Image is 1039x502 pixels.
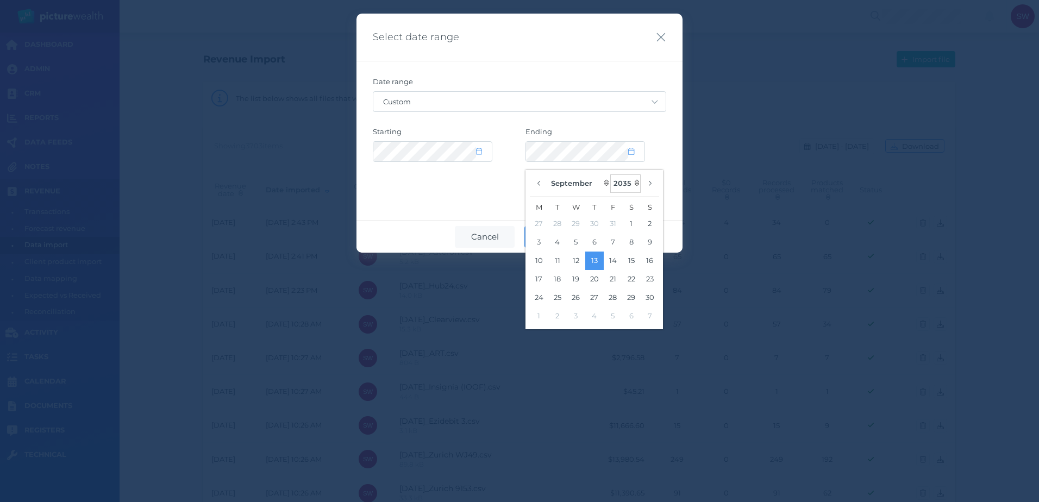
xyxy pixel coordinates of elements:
button: 7 [604,233,622,252]
button: 3 [530,233,548,252]
button: 6 [622,307,641,325]
button: 28 [604,288,622,307]
button: 30 [585,215,604,233]
button: 8 [622,233,641,252]
button: 1 [530,307,548,325]
button: 2 [548,307,567,325]
button: 24 [530,288,548,307]
span: S [641,200,659,215]
button: 14 [604,252,622,270]
span: M [530,200,548,215]
button: 2 [641,215,659,233]
label: Ending [525,127,666,141]
button: 9 [641,233,659,252]
button: 15 [622,252,641,270]
button: 20 [585,270,604,288]
button: 19 [567,270,585,288]
label: Starting [373,127,514,141]
button: 29 [567,215,585,233]
button: 4 [548,233,567,252]
button: 28 [548,215,567,233]
span: W [567,200,585,215]
button: 29 [622,288,641,307]
button: 27 [530,215,548,233]
button: 4 [585,307,604,325]
span: F [604,200,622,215]
button: 17 [530,270,548,288]
button: 11 [548,252,567,270]
span: T [585,200,604,215]
button: Cancel [455,226,515,248]
button: Apply [524,226,584,248]
button: 16 [641,252,659,270]
button: 30 [641,288,659,307]
button: 26 [567,288,585,307]
button: 12 [567,252,585,270]
span: Select date range [373,31,459,43]
span: S [622,200,641,215]
button: 31 [604,215,622,233]
button: 10 [530,252,548,270]
button: 5 [604,307,622,325]
button: 1 [622,215,641,233]
span: T [548,200,567,215]
button: 27 [585,288,604,307]
button: 23 [641,270,659,288]
button: 18 [548,270,567,288]
button: Close [656,30,666,45]
button: 25 [548,288,567,307]
label: Date range [373,77,666,91]
button: 7 [641,307,659,325]
button: 21 [604,270,622,288]
span: Cancel [466,231,504,242]
button: 6 [585,233,604,252]
button: 3 [567,307,585,325]
button: 22 [622,270,641,288]
button: 13 [585,252,604,270]
button: 5 [567,233,585,252]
